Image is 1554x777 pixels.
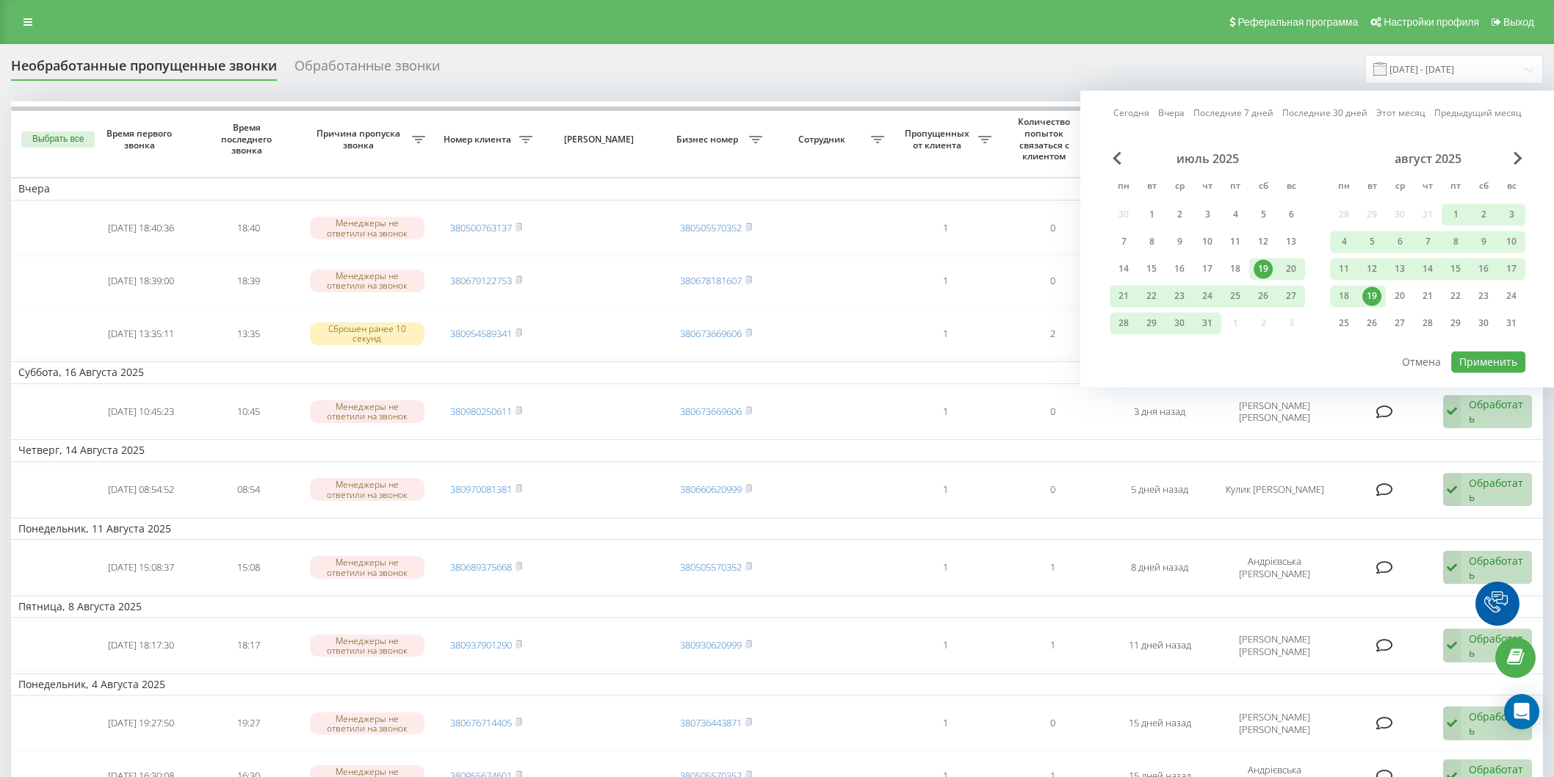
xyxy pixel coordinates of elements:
div: 31 [1198,314,1217,333]
td: 2 [999,308,1106,358]
span: Next Month [1514,151,1522,165]
div: вс 6 июля 2025 г. [1277,203,1305,225]
div: 17 [1502,259,1521,278]
div: пн 7 июля 2025 г. [1110,231,1138,253]
a: 380689375668 [450,560,512,574]
abbr: воскресенье [1280,176,1302,198]
div: чт 21 авг. 2025 г. [1414,285,1442,307]
div: 7 [1114,232,1133,251]
div: август 2025 [1330,151,1525,166]
div: пн 11 авг. 2025 г. [1330,258,1358,280]
div: 25 [1334,314,1354,333]
td: [DATE] 13:35:11 [87,308,195,358]
td: 1 [892,308,999,358]
div: 3 [1198,205,1217,224]
div: Обработать [1469,632,1524,659]
a: 380678181607 [680,274,742,287]
td: [DATE] 08:54:52 [87,465,195,515]
div: 30 [1170,314,1189,333]
a: 380679122753 [450,274,512,287]
div: сб 2 авг. 2025 г. [1470,203,1497,225]
td: 15 дней назад [1106,698,1213,748]
a: Этот месяц [1376,106,1425,120]
td: 10:45 [195,387,302,437]
a: 380505570352 [680,560,742,574]
span: Previous Month [1113,151,1121,165]
div: 12 [1254,232,1273,251]
a: Последние 7 дней [1193,106,1273,120]
a: 380676714405 [450,716,512,729]
div: сб 30 авг. 2025 г. [1470,312,1497,334]
div: 13 [1282,232,1301,251]
div: пт 29 авг. 2025 г. [1442,312,1470,334]
div: 6 [1390,232,1409,251]
span: Время первого звонка [100,128,183,151]
div: 11 [1334,259,1354,278]
div: Менеджеры не ответили на звонок [310,270,425,292]
a: 380673669606 [680,327,742,340]
td: 19:27 [195,698,302,748]
abbr: суббота [1472,176,1495,198]
div: вс 31 авг. 2025 г. [1497,312,1525,334]
div: сб 19 июля 2025 г. [1249,258,1277,280]
div: 1 [1142,205,1161,224]
div: вт 22 июля 2025 г. [1138,285,1165,307]
div: чт 7 авг. 2025 г. [1414,231,1442,253]
div: 19 [1362,286,1381,306]
div: Менеджеры не ответили на звонок [310,217,425,239]
div: 5 [1254,205,1273,224]
td: [PERSON_NAME] [PERSON_NAME] [1213,698,1336,748]
td: [DATE] 15:08:37 [87,543,195,593]
div: 12 [1362,259,1381,278]
div: 18 [1226,259,1245,278]
div: Обработать [1469,476,1524,504]
div: 21 [1418,286,1437,306]
div: Обработать [1469,397,1524,425]
td: 11 дней назад [1106,621,1213,671]
td: 3 дня назад [1106,387,1213,437]
div: чт 24 июля 2025 г. [1193,285,1221,307]
td: 1 [892,465,999,515]
div: пн 14 июля 2025 г. [1110,258,1138,280]
td: [DATE] 18:17:30 [87,621,195,671]
span: Реферальная программа [1237,16,1358,28]
a: 380930620999 [680,638,742,651]
div: 30 [1474,314,1493,333]
div: ср 9 июля 2025 г. [1165,231,1193,253]
div: 15 [1446,259,1465,278]
td: 1 [892,203,999,253]
div: сб 5 июля 2025 г. [1249,203,1277,225]
div: вт 12 авг. 2025 г. [1358,258,1386,280]
abbr: среда [1168,176,1190,198]
div: ср 16 июля 2025 г. [1165,258,1193,280]
div: Сброшен ранее 10 секунд [310,322,425,344]
div: вт 1 июля 2025 г. [1138,203,1165,225]
div: чт 28 авг. 2025 г. [1414,312,1442,334]
div: июль 2025 [1110,151,1305,166]
div: 29 [1142,314,1161,333]
div: пт 18 июля 2025 г. [1221,258,1249,280]
div: 24 [1198,286,1217,306]
div: Менеджеры не ответили на звонок [310,712,425,734]
div: сб 23 авг. 2025 г. [1470,285,1497,307]
div: 2 [1474,205,1493,224]
a: Вчера [1158,106,1185,120]
span: Пропущенных от клиента [899,128,978,151]
span: Время последнего звонка [207,122,290,156]
div: вс 20 июля 2025 г. [1277,258,1305,280]
div: 24 [1502,286,1521,306]
div: 1 [1446,205,1465,224]
div: 23 [1474,286,1493,306]
div: Обработать [1469,709,1524,737]
td: 15:08 [195,543,302,593]
div: вс 10 авг. 2025 г. [1497,231,1525,253]
div: пт 25 июля 2025 г. [1221,285,1249,307]
div: 16 [1474,259,1493,278]
div: 5 [1362,232,1381,251]
div: 19 [1254,259,1273,278]
td: Вчера [11,178,1543,200]
td: Пятница, 8 Августа 2025 [11,596,1543,618]
div: Обработать [1469,554,1524,582]
div: чт 3 июля 2025 г. [1193,203,1221,225]
div: 27 [1390,314,1409,333]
